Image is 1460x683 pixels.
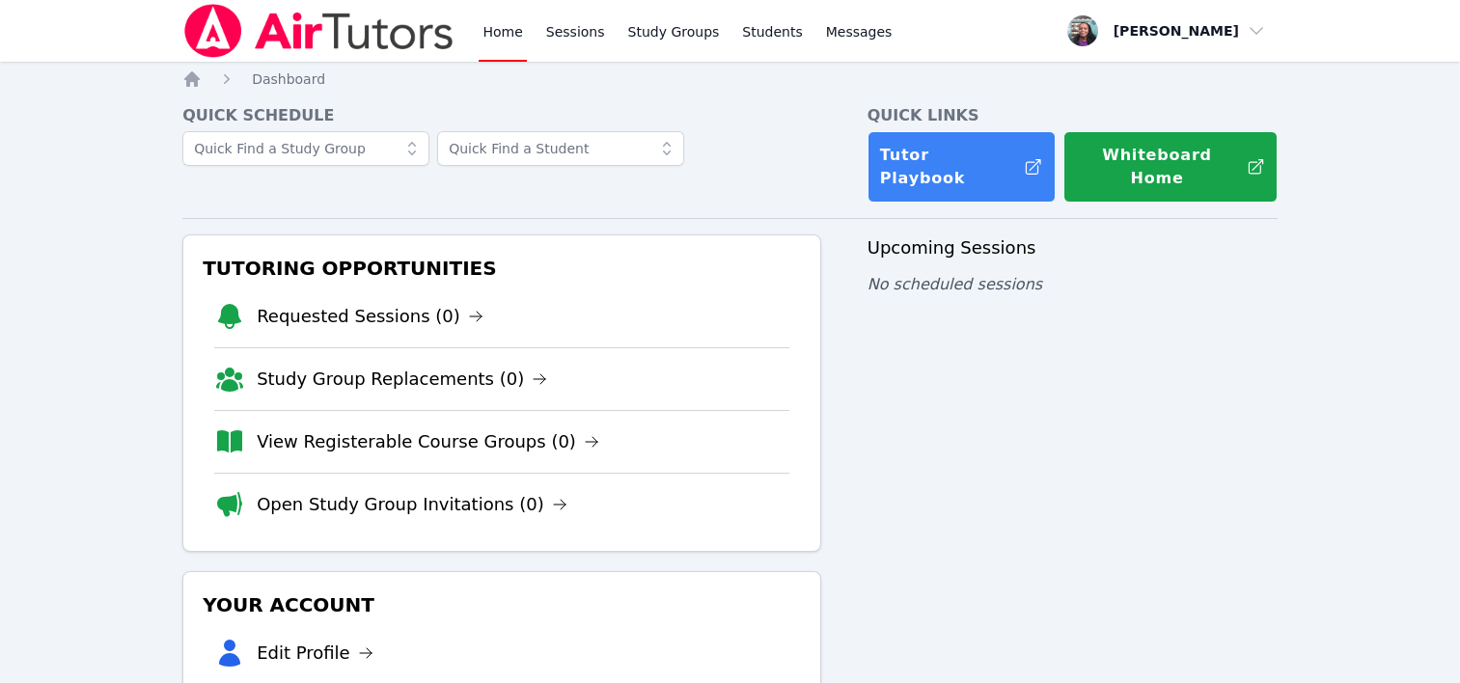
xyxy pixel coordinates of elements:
a: Open Study Group Invitations (0) [257,491,567,518]
span: Dashboard [252,71,325,87]
a: Study Group Replacements (0) [257,366,547,393]
a: Tutor Playbook [868,131,1056,203]
h3: Upcoming Sessions [868,234,1278,261]
input: Quick Find a Student [437,131,684,166]
nav: Breadcrumb [182,69,1278,89]
a: Requested Sessions (0) [257,303,483,330]
h3: Tutoring Opportunities [199,251,805,286]
a: View Registerable Course Groups (0) [257,428,599,455]
button: Whiteboard Home [1063,131,1278,203]
img: Air Tutors [182,4,455,58]
a: Dashboard [252,69,325,89]
h4: Quick Links [868,104,1278,127]
span: Messages [826,22,893,41]
input: Quick Find a Study Group [182,131,429,166]
h4: Quick Schedule [182,104,821,127]
a: Edit Profile [257,640,373,667]
h3: Your Account [199,587,805,622]
span: No scheduled sessions [868,275,1042,293]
